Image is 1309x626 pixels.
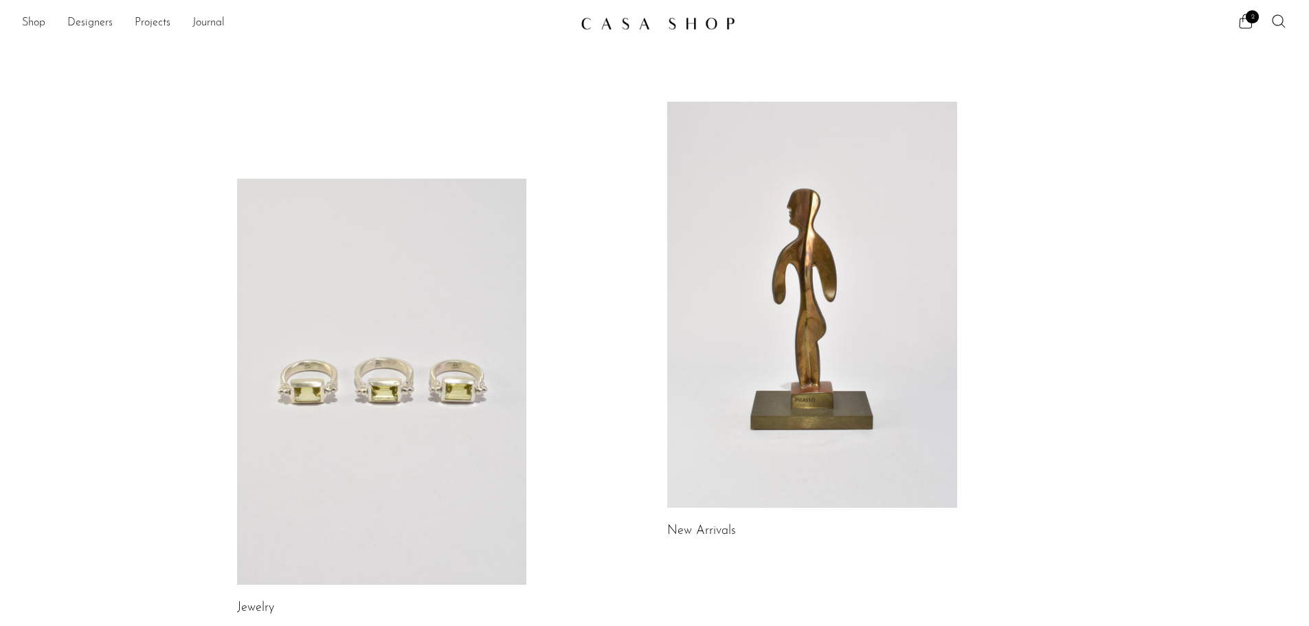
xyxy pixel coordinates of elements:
[192,14,225,32] a: Journal
[22,12,570,35] nav: Desktop navigation
[67,14,113,32] a: Designers
[22,12,570,35] ul: NEW HEADER MENU
[1246,10,1259,23] span: 2
[667,525,736,537] a: New Arrivals
[22,14,45,32] a: Shop
[135,14,170,32] a: Projects
[237,602,274,614] a: Jewelry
